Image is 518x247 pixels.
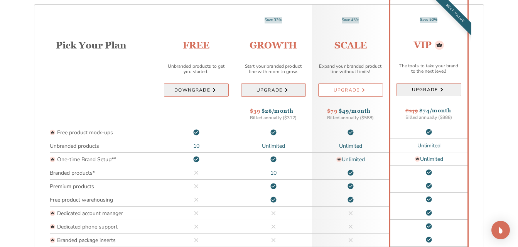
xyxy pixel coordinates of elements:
[318,63,383,79] p: Expand your branded product line without limits!
[183,39,209,51] h1: FREE
[256,87,282,93] div: UPGRADE
[50,139,158,153] li: Unbranded products
[50,153,158,166] li: One-time Brand Setup**
[50,234,158,247] li: Branded package inserts
[312,139,389,153] li: Unlimited
[250,39,297,51] h1: GROWTH
[327,115,374,121] p: Billed annually ($588)
[241,83,306,97] button: UPGRADE
[397,83,461,96] button: UPGRADE
[390,139,467,152] li: Unlimited
[491,221,510,239] div: Open Intercom Messenger
[412,87,438,93] div: UPGRADE
[56,39,152,57] h1: Pick Your Plan
[390,152,467,166] li: Unlimited
[235,166,312,180] li: 10
[50,126,158,139] li: Free product mock-ups
[265,17,282,23] span: Save 33%
[318,83,383,97] button: UPGRADE
[50,207,158,220] li: Dedicated account manager
[339,108,371,114] span: $49/month
[50,166,158,180] li: Branded products*
[158,139,235,153] li: 10
[405,114,452,120] p: Billed annually ($888)
[164,63,229,79] p: Unbranded products to get you started.
[50,180,158,193] li: Premium products
[50,193,158,207] li: Free product warehousing
[262,108,294,114] span: $26/month
[164,83,229,97] button: DOWNGRADE
[241,63,306,79] p: Start your branded product line with room to grow.
[419,107,451,113] span: $74/month
[334,87,359,93] div: UPGRADE
[250,108,260,114] del: $39
[327,108,337,114] del: $79
[397,63,461,78] p: The tools to take your brand to the next level!
[174,87,210,93] div: DOWNGRADE
[312,153,389,166] li: Unlimited
[235,139,312,153] li: Unlimited
[250,115,297,121] p: Billed annually ($312)
[50,220,158,234] li: Dedicated phone support
[334,39,367,51] h1: SCALE
[405,107,418,113] del: $149
[342,17,359,23] span: Save 45%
